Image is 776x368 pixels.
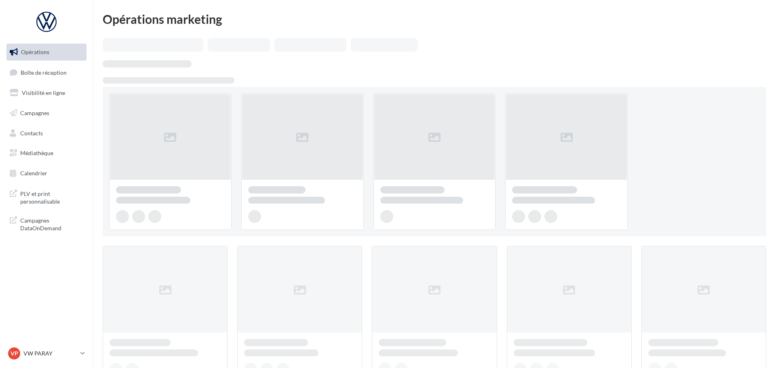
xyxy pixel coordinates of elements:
[5,212,88,236] a: Campagnes DataOnDemand
[21,48,49,55] span: Opérations
[6,346,86,361] a: VP VW PARAY
[11,349,18,357] span: VP
[5,105,88,122] a: Campagnes
[5,44,88,61] a: Opérations
[5,84,88,101] a: Visibilité en ligne
[5,145,88,162] a: Médiathèque
[22,89,65,96] span: Visibilité en ligne
[20,188,83,206] span: PLV et print personnalisable
[20,170,47,177] span: Calendrier
[5,185,88,209] a: PLV et print personnalisable
[5,64,88,81] a: Boîte de réception
[20,215,83,232] span: Campagnes DataOnDemand
[23,349,77,357] p: VW PARAY
[5,165,88,182] a: Calendrier
[20,149,53,156] span: Médiathèque
[20,129,43,136] span: Contacts
[5,125,88,142] a: Contacts
[21,69,67,76] span: Boîte de réception
[20,109,49,116] span: Campagnes
[103,13,766,25] div: Opérations marketing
